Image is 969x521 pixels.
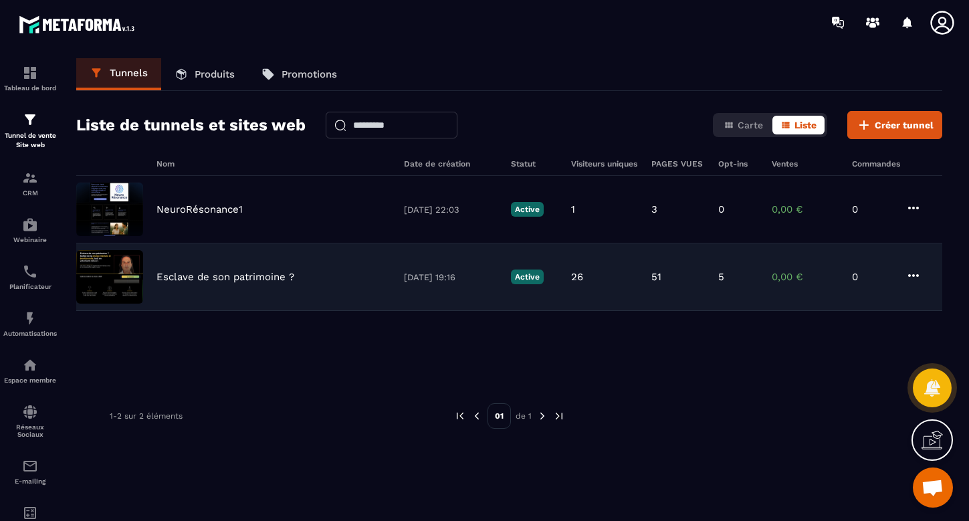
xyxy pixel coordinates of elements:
[248,58,350,90] a: Promotions
[76,250,143,304] img: image
[3,160,57,207] a: formationformationCRM
[847,111,942,139] button: Créer tunnel
[22,112,38,128] img: formation
[716,116,771,134] button: Carte
[3,478,57,485] p: E-mailing
[110,411,183,421] p: 1-2 sur 2 éléments
[772,271,839,283] p: 0,00 €
[738,120,763,130] span: Carte
[488,403,511,429] p: 01
[852,203,892,215] p: 0
[22,264,38,280] img: scheduler
[651,271,661,283] p: 51
[22,505,38,521] img: accountant
[22,458,38,474] img: email
[553,410,565,422] img: next
[718,271,724,283] p: 5
[516,411,532,421] p: de 1
[3,283,57,290] p: Planificateur
[282,68,337,80] p: Promotions
[22,217,38,233] img: automations
[76,183,143,236] img: image
[156,203,243,215] p: NeuroRésonance1
[156,159,391,169] h6: Nom
[404,272,498,282] p: [DATE] 19:16
[3,55,57,102] a: formationformationTableau de bord
[454,410,466,422] img: prev
[852,159,900,169] h6: Commandes
[772,203,839,215] p: 0,00 €
[3,423,57,438] p: Réseaux Sociaux
[22,310,38,326] img: automations
[651,203,657,215] p: 3
[772,159,839,169] h6: Ventes
[718,159,758,169] h6: Opt-ins
[19,12,139,37] img: logo
[404,205,498,215] p: [DATE] 22:03
[651,159,705,169] h6: PAGES VUES
[3,330,57,337] p: Automatisations
[571,203,575,215] p: 1
[511,159,558,169] h6: Statut
[22,404,38,420] img: social-network
[161,58,248,90] a: Produits
[3,377,57,384] p: Espace membre
[471,410,483,422] img: prev
[794,120,817,130] span: Liste
[110,67,148,79] p: Tunnels
[76,112,306,138] h2: Liste de tunnels et sites web
[76,58,161,90] a: Tunnels
[718,203,724,215] p: 0
[3,131,57,150] p: Tunnel de vente Site web
[3,253,57,300] a: schedulerschedulerPlanificateur
[3,102,57,160] a: formationformationTunnel de vente Site web
[3,236,57,243] p: Webinaire
[3,448,57,495] a: emailemailE-mailing
[22,357,38,373] img: automations
[22,65,38,81] img: formation
[404,159,498,169] h6: Date de création
[3,300,57,347] a: automationsautomationsAutomatisations
[3,394,57,448] a: social-networksocial-networkRéseaux Sociaux
[571,271,583,283] p: 26
[511,202,544,217] p: Active
[3,207,57,253] a: automationsautomationsWebinaire
[571,159,638,169] h6: Visiteurs uniques
[156,271,294,283] p: Esclave de son patrimoine ?
[22,170,38,186] img: formation
[875,118,934,132] span: Créer tunnel
[3,347,57,394] a: automationsautomationsEspace membre
[772,116,825,134] button: Liste
[536,410,548,422] img: next
[195,68,235,80] p: Produits
[852,271,892,283] p: 0
[3,84,57,92] p: Tableau de bord
[913,467,953,508] div: Ouvrir le chat
[511,270,544,284] p: Active
[3,189,57,197] p: CRM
